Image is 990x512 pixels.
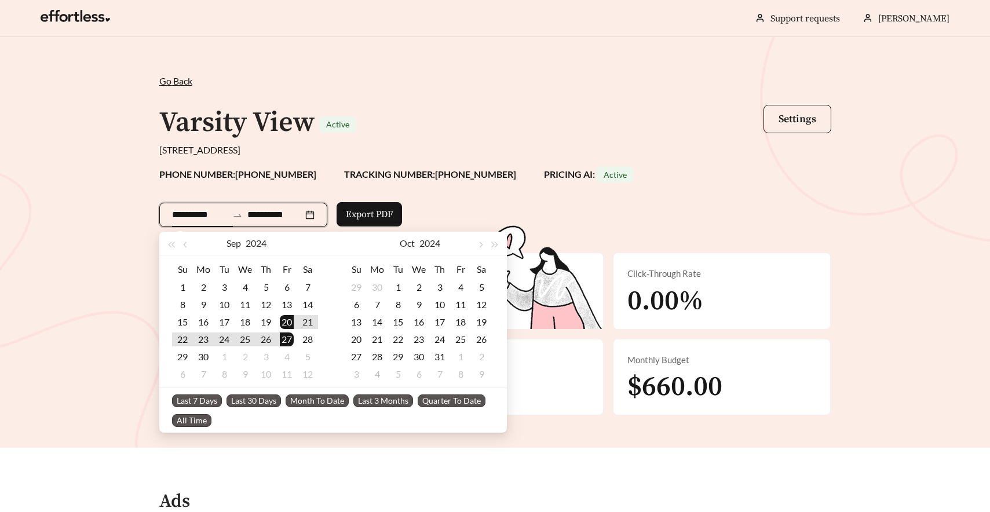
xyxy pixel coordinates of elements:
button: 2024 [419,232,440,255]
a: Support requests [770,13,840,24]
td: 2024-10-10 [429,296,450,313]
th: Th [255,260,276,279]
td: 2024-10-10 [255,365,276,383]
div: 19 [259,315,273,329]
td: 2024-10-11 [276,365,297,383]
div: 7 [196,367,210,381]
div: 2 [238,350,252,364]
td: 2024-11-02 [471,348,492,365]
div: 30 [412,350,426,364]
td: 2024-11-05 [388,365,408,383]
th: Fr [450,260,471,279]
div: 11 [454,298,467,312]
div: 18 [238,315,252,329]
td: 2024-10-23 [408,331,429,348]
div: 18 [454,315,467,329]
td: 2024-09-12 [255,296,276,313]
td: 2024-09-01 [172,279,193,296]
td: 2024-10-27 [346,348,367,365]
div: 10 [433,298,447,312]
td: 2024-10-06 [346,296,367,313]
td: 2024-10-07 [367,296,388,313]
div: 14 [370,315,384,329]
div: 29 [176,350,189,364]
div: 20 [349,332,363,346]
div: 12 [301,367,315,381]
td: 2024-09-23 [193,331,214,348]
div: 6 [412,367,426,381]
td: 2024-09-25 [235,331,255,348]
div: 8 [217,367,231,381]
div: 5 [391,367,405,381]
div: 7 [301,280,315,294]
div: 21 [301,315,315,329]
strong: TRACKING NUMBER: [PHONE_NUMBER] [344,169,516,180]
button: Export PDF [337,202,402,226]
div: 6 [280,280,294,294]
td: 2024-09-11 [235,296,255,313]
span: Settings [779,112,816,126]
td: 2024-09-30 [193,348,214,365]
td: 2024-10-18 [450,313,471,331]
th: Th [429,260,450,279]
td: 2024-10-08 [214,365,235,383]
div: 23 [412,332,426,346]
div: 13 [349,315,363,329]
div: 5 [259,280,273,294]
span: swap-right [232,210,243,221]
td: 2024-09-02 [193,279,214,296]
div: 7 [370,298,384,312]
td: 2024-09-09 [193,296,214,313]
th: Sa [471,260,492,279]
div: 27 [349,350,363,364]
td: 2024-10-06 [172,365,193,383]
td: 2024-10-28 [367,348,388,365]
div: 3 [259,350,273,364]
td: 2024-10-30 [408,348,429,365]
div: 1 [391,280,405,294]
div: 9 [474,367,488,381]
th: We [235,260,255,279]
div: 12 [474,298,488,312]
div: 30 [196,350,210,364]
div: 3 [217,280,231,294]
td: 2024-09-15 [172,313,193,331]
th: Mo [193,260,214,279]
span: [PERSON_NAME] [878,13,949,24]
td: 2024-10-01 [388,279,408,296]
td: 2024-09-27 [276,331,297,348]
td: 2024-09-03 [214,279,235,296]
td: 2024-10-16 [408,313,429,331]
div: 5 [301,350,315,364]
div: 25 [454,332,467,346]
span: Last 3 Months [353,394,413,407]
td: 2024-09-16 [193,313,214,331]
div: 8 [391,298,405,312]
td: 2024-09-05 [255,279,276,296]
div: 23 [196,332,210,346]
div: 17 [433,315,447,329]
div: 11 [280,367,294,381]
div: 1 [176,280,189,294]
td: 2024-11-01 [450,348,471,365]
td: 2024-10-03 [429,279,450,296]
div: 7 [433,367,447,381]
td: 2024-11-08 [450,365,471,383]
div: 28 [301,332,315,346]
td: 2024-09-24 [214,331,235,348]
div: 4 [454,280,467,294]
td: 2024-11-06 [408,365,429,383]
div: 15 [176,315,189,329]
div: 9 [412,298,426,312]
h1: Varsity View [159,105,315,140]
td: 2024-10-25 [450,331,471,348]
strong: PHONE NUMBER: [PHONE_NUMBER] [159,169,316,180]
div: 1 [454,350,467,364]
td: 2024-10-09 [408,296,429,313]
div: 8 [176,298,189,312]
td: 2024-10-22 [388,331,408,348]
th: Tu [388,260,408,279]
div: 31 [433,350,447,364]
span: All Time [172,414,211,427]
td: 2024-09-29 [172,348,193,365]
